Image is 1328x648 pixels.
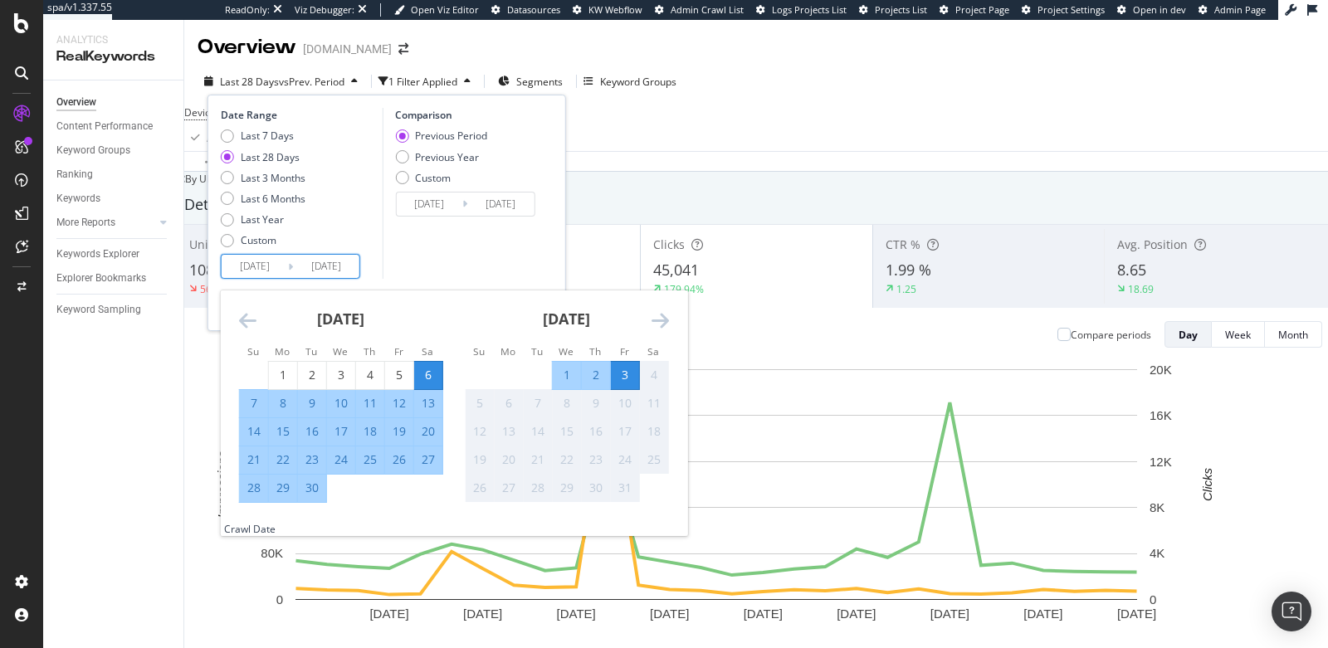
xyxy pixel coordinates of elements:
[650,607,689,621] text: [DATE]
[553,395,581,412] div: 8
[56,166,172,183] a: Ranking
[297,361,326,389] td: Choose Tuesday, September 2, 2025 as your check-in date. It’s available.
[189,236,287,252] span: Unique Keywords
[333,344,348,358] small: We
[241,233,276,247] div: Custom
[398,43,408,55] div: arrow-right-arrow-left
[1150,455,1172,469] text: 12K
[552,389,581,417] td: Not available. Wednesday, October 8, 2025
[886,236,920,252] span: CTR %
[56,166,93,183] div: Ranking
[327,367,355,383] div: 3
[184,124,232,151] button: Apply
[582,367,610,383] div: 2
[1278,328,1308,342] div: Month
[261,546,283,560] text: 80K
[1117,607,1156,621] text: [DATE]
[639,389,668,417] td: Not available. Saturday, October 11, 2025
[1150,592,1156,607] text: 0
[185,172,217,186] span: By URL
[388,75,457,89] div: 1 Filter Applied
[516,75,563,89] span: Segments
[640,451,668,468] div: 25
[297,389,326,417] td: Selected. Tuesday, September 9, 2025
[275,344,290,358] small: Mo
[639,417,668,446] td: Not available. Saturday, October 18, 2025
[1133,3,1186,16] span: Open in dev
[378,68,477,95] button: 1 Filter Applied
[552,417,581,446] td: Not available. Wednesday, October 15, 2025
[524,395,552,412] div: 7
[200,282,234,296] div: 56.05%
[221,233,305,247] div: Custom
[184,105,216,119] span: Device
[524,480,552,496] div: 28
[239,417,268,446] td: Selected. Sunday, September 14, 2025
[240,451,268,468] div: 21
[1037,3,1105,16] span: Project Settings
[221,212,305,227] div: Last Year
[494,446,523,474] td: Not available. Monday, October 20, 2025
[552,361,581,389] td: Selected. Wednesday, October 1, 2025
[356,395,384,412] div: 11
[664,282,704,296] div: 179.94%
[1117,3,1186,17] a: Open in dev
[1164,321,1212,348] button: Day
[356,451,384,468] div: 25
[298,367,326,383] div: 2
[395,150,487,164] div: Previous Year
[415,171,451,185] div: Custom
[1199,3,1266,17] a: Admin Page
[524,451,552,468] div: 21
[1150,363,1172,377] text: 20K
[225,3,270,17] div: ReadOnly:
[886,260,931,280] span: 1.99 %
[652,310,669,331] div: Move forward to switch to the next month.
[1225,328,1251,342] div: Week
[395,108,539,122] div: Comparison
[279,75,344,89] span: vs Prev. Period
[583,68,676,95] button: Keyword Groups
[303,41,392,57] div: [DOMAIN_NAME]
[241,129,294,143] div: Last 7 Days
[56,214,115,231] div: More Reports
[413,389,442,417] td: Selected. Saturday, September 13, 2025
[268,417,297,446] td: Selected. Monday, September 15, 2025
[647,344,659,358] small: Sa
[1023,607,1062,621] text: [DATE]
[239,310,256,331] div: Move backward to switch to the previous month.
[582,480,610,496] div: 30
[543,309,590,329] strong: [DATE]
[553,480,581,496] div: 29
[298,423,326,440] div: 16
[466,423,494,440] div: 12
[610,417,639,446] td: Not available. Friday, October 17, 2025
[269,480,297,496] div: 29
[465,446,494,474] td: Not available. Sunday, October 19, 2025
[610,474,639,502] td: Not available. Friday, October 31, 2025
[859,3,927,17] a: Projects List
[221,290,687,522] div: Calendar
[326,389,355,417] td: Selected. Wednesday, September 10, 2025
[56,246,172,263] a: Keywords Explorer
[56,270,146,287] div: Explorer Bookmarks
[414,395,442,412] div: 13
[293,255,359,278] input: End Date
[1071,328,1151,342] div: Compare periods
[639,446,668,474] td: Not available. Saturday, October 25, 2025
[756,3,847,17] a: Logs Projects List
[581,417,610,446] td: Not available. Thursday, October 16, 2025
[491,68,569,95] button: Segments
[553,367,581,383] div: 1
[395,129,487,143] div: Previous Period
[298,480,326,496] div: 30
[466,451,494,468] div: 19
[415,129,487,143] div: Previous Period
[276,592,283,607] text: 0
[495,423,523,440] div: 13
[355,361,384,389] td: Choose Thursday, September 4, 2025 as your check-in date. It’s available.
[326,417,355,446] td: Selected. Wednesday, September 17, 2025
[297,474,326,502] td: Selected. Tuesday, September 30, 2025
[930,607,969,621] text: [DATE]
[56,94,172,111] a: Overview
